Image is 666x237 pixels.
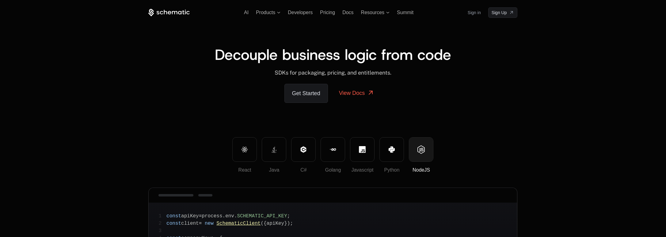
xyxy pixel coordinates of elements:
[261,221,264,226] span: (
[287,221,290,226] span: )
[202,213,222,219] span: process
[199,221,202,226] span: =
[332,84,382,102] a: View Docs
[290,221,293,226] span: ;
[288,10,313,15] a: Developers
[291,137,316,162] button: C#
[215,45,451,64] span: Decouple business logic from code
[181,213,199,219] span: apiKey
[234,213,237,219] span: .
[284,221,287,226] span: }
[256,10,275,15] span: Products
[223,213,226,219] span: .
[233,166,257,174] div: React
[205,221,214,226] span: new
[320,10,335,15] a: Pricing
[287,213,290,219] span: ;
[225,213,234,219] span: env
[342,10,353,15] a: Docs
[166,221,181,226] span: const
[166,213,181,219] span: const
[262,166,286,174] div: Java
[158,212,166,220] span: 1
[232,137,257,162] button: React
[275,69,391,76] span: SDKs for packaging, pricing, and entitlements.
[409,137,433,162] button: NodeJS
[267,221,284,226] span: apiKey
[321,166,345,174] div: Golang
[379,137,404,162] button: Python
[397,10,413,15] a: Summit
[488,7,518,18] a: [object Object]
[350,166,374,174] div: Javascript
[284,84,328,103] a: Get Started
[264,221,267,226] span: {
[492,10,507,16] span: Sign Up
[181,221,199,226] span: client
[262,137,286,162] button: Java
[321,137,345,162] button: Golang
[158,220,166,227] span: 2
[291,166,315,174] div: C#
[158,227,166,235] span: 3
[237,213,287,219] span: SCHEMATIC_API_KEY
[468,8,481,17] a: Sign in
[350,137,375,162] button: Javascript
[380,166,404,174] div: Python
[244,10,249,15] a: AI
[361,10,384,15] span: Resources
[199,213,202,219] span: =
[216,221,261,226] span: SchematicClient
[409,166,433,174] div: NodeJS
